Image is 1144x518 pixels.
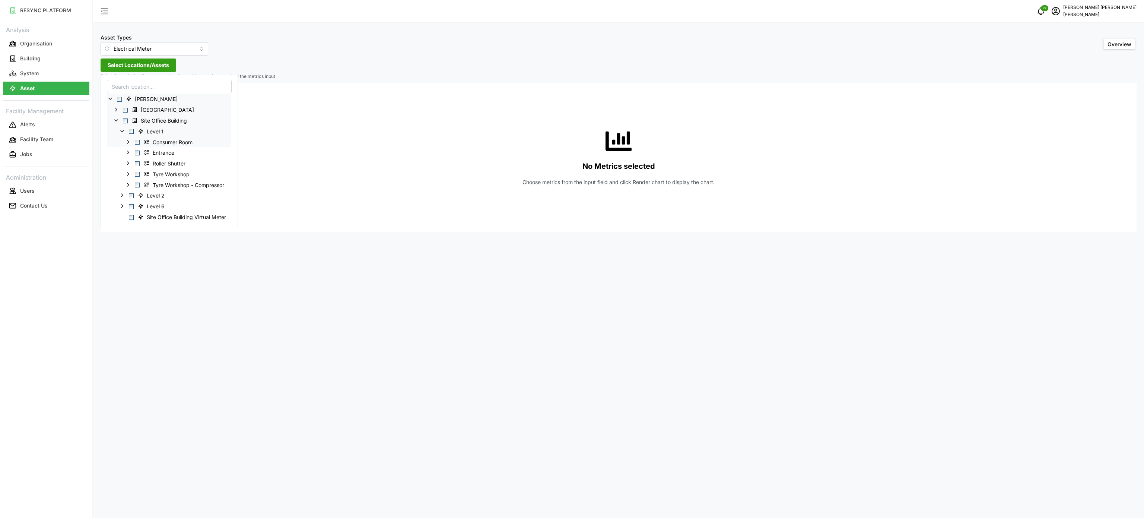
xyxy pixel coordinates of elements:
[20,85,35,92] p: Asset
[3,37,89,50] button: Organisation
[3,184,89,198] button: Users
[101,73,1137,80] p: Select items in the 'Select Locations/Assets' button above to view the metrics input
[153,160,185,167] span: Roller Shutter
[141,148,179,157] span: Entrance
[135,161,140,166] span: Select Roller Shutter
[20,151,32,158] p: Jobs
[123,94,183,103] span: Chuan Lim
[135,183,140,187] span: Select Tyre Workshop - Compressor
[129,105,199,114] span: Dormitory Building
[1043,6,1046,11] span: 0
[129,215,134,219] span: Select Site Office Building Virtual Meter
[20,70,39,77] p: System
[135,202,170,211] span: Level 6
[135,127,169,136] span: Level 1
[135,212,231,221] span: Site Office Building Virtual Meter
[3,199,89,212] button: Contact Us
[135,140,140,145] span: Select Consumer Room
[20,121,35,128] p: Alerts
[20,7,71,14] p: RESYNC PLATFORM
[135,151,140,155] span: Select Entrance
[147,128,163,135] span: Level 1
[3,4,89,17] button: RESYNC PLATFORM
[3,132,89,147] a: Facility Team
[582,160,655,173] p: No Metrics selected
[1033,4,1048,19] button: notifications
[101,75,238,227] div: Select Locations/Assets
[3,198,89,213] a: Contact Us
[147,203,165,210] span: Level 6
[3,52,89,65] button: Building
[3,171,89,182] p: Administration
[135,172,140,177] span: Select Tyre Workshop
[141,170,195,179] span: Tyre Workshop
[3,148,89,161] button: Jobs
[101,59,176,72] button: Select Locations/Assets
[123,118,128,123] span: Select Site Office Building
[123,108,128,113] span: Select Dormitory Building
[3,133,89,146] button: Facility Team
[141,159,191,168] span: Roller Shutter
[522,179,715,186] p: Choose metrics from the input field and click Render chart to display the chart.
[141,117,187,124] span: Site Office Building
[1108,41,1131,47] span: Overview
[129,129,134,134] span: Select Level 1
[20,202,48,209] p: Contact Us
[1063,11,1137,18] p: [PERSON_NAME]
[3,3,89,18] a: RESYNC PLATFORM
[1063,4,1137,11] p: [PERSON_NAME] [PERSON_NAME]
[129,116,192,125] span: Site Office Building
[20,187,35,195] p: Users
[153,138,193,146] span: Consumer Room
[135,191,170,200] span: Level 2
[129,193,134,198] span: Select Level 2
[3,105,89,116] p: Facility Management
[153,149,174,157] span: Entrance
[3,183,89,198] a: Users
[3,66,89,81] a: System
[141,180,229,189] span: Tyre Workshop - Compressor
[3,147,89,162] a: Jobs
[153,171,190,178] span: Tyre Workshop
[141,137,198,146] span: Consumer Room
[117,97,122,102] span: Select Chuan Lim
[108,59,169,72] span: Select Locations/Assets
[135,95,178,103] span: [PERSON_NAME]
[101,34,132,42] label: Asset Types
[20,136,53,143] p: Facility Team
[3,67,89,80] button: System
[141,106,194,114] span: [GEOGRAPHIC_DATA]
[3,82,89,95] button: Asset
[1048,4,1063,19] button: schedule
[3,118,89,132] button: Alerts
[3,51,89,66] a: Building
[147,192,165,199] span: Level 2
[147,214,226,221] span: Site Office Building Virtual Meter
[3,24,89,35] p: Analysis
[3,81,89,96] a: Asset
[3,36,89,51] a: Organisation
[107,80,232,93] input: Search location...
[20,40,52,47] p: Organisation
[129,204,134,209] span: Select Level 6
[153,181,224,189] span: Tyre Workshop - Compressor
[20,55,41,62] p: Building
[3,117,89,132] a: Alerts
